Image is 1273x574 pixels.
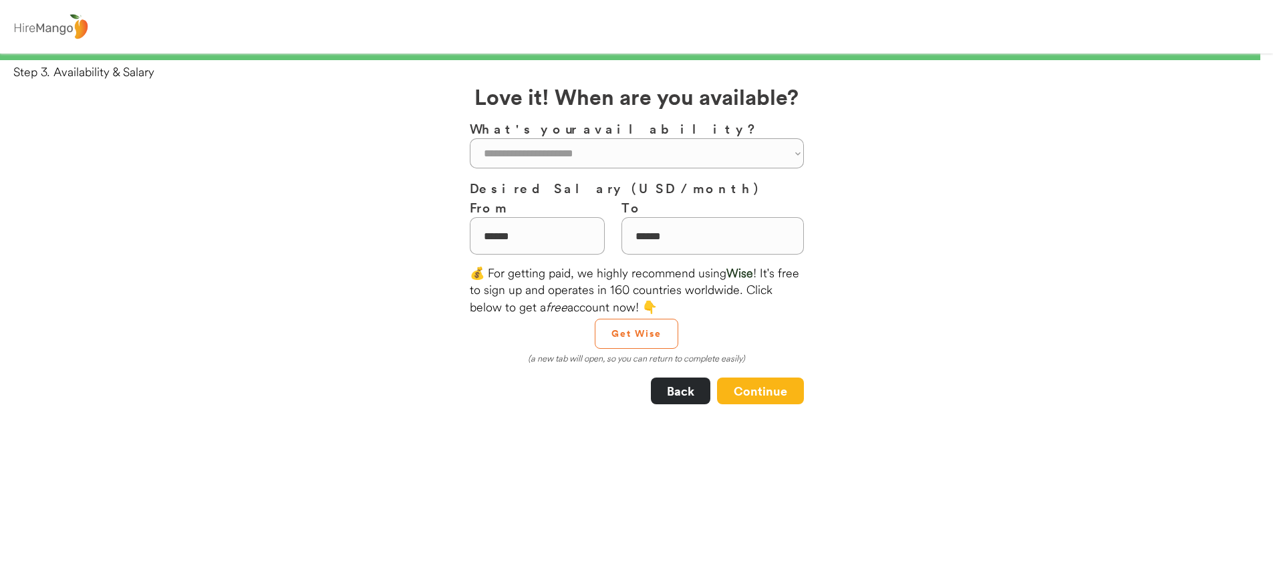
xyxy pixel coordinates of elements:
button: Get Wise [595,319,678,349]
h3: Desired Salary (USD / month) [470,178,804,198]
em: free [546,299,567,315]
font: Wise [726,265,753,281]
h3: To [621,198,804,217]
div: Step 3. Availability & Salary [13,63,1273,80]
h3: What's your availability? [470,119,804,138]
div: 99% [3,53,1270,60]
em: (a new tab will open, so you can return to complete easily) [528,353,745,364]
div: 💰 For getting paid, we highly recommend using ! It's free to sign up and operates in 160 countrie... [470,265,804,315]
h2: Love it! When are you available? [474,80,799,112]
img: logo%20-%20hiremango%20gray.png [10,11,92,43]
h3: From [470,198,605,217]
button: Continue [717,378,804,404]
button: Back [651,378,710,404]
